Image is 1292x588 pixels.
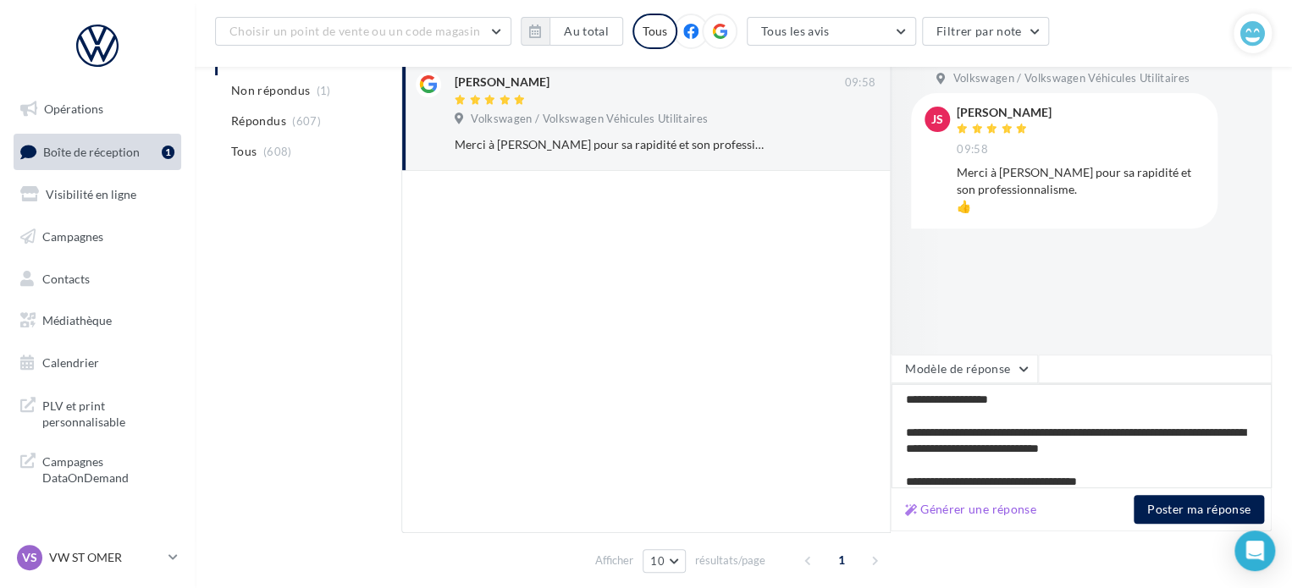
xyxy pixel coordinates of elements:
[1134,495,1264,524] button: Poster ma réponse
[44,102,103,116] span: Opérations
[231,82,310,99] span: Non répondus
[231,143,257,160] span: Tous
[42,271,90,285] span: Contacts
[471,112,708,127] span: Volkswagen / Volkswagen Véhicules Utilitaires
[10,219,185,255] a: Campagnes
[844,75,875,91] span: 09:58
[10,387,185,437] a: PLV et print personnalisable
[828,547,855,574] span: 1
[898,499,1043,519] button: Générer une réponse
[14,541,181,574] a: VS VW ST OMER
[10,177,185,212] a: Visibilité en ligne
[922,17,1050,46] button: Filtrer par note
[317,84,331,97] span: (1)
[521,17,623,46] button: Au total
[10,345,185,381] a: Calendrier
[957,142,988,157] span: 09:58
[695,552,765,569] span: résultats/page
[292,114,321,128] span: (607)
[229,24,480,38] span: Choisir un point de vente ou un code magasin
[957,107,1052,118] div: [PERSON_NAME]
[22,549,37,566] span: VS
[549,17,623,46] button: Au total
[42,394,174,431] span: PLV et print personnalisable
[215,17,511,46] button: Choisir un point de vente ou un code magasin
[162,146,174,159] div: 1
[10,303,185,338] a: Médiathèque
[455,136,765,153] div: Merci à [PERSON_NAME] pour sa rapidité et son professionnalisme. 👍
[42,355,99,370] span: Calendrier
[49,549,162,566] p: VW ST OMER
[10,443,185,493] a: Campagnes DataOnDemand
[891,354,1038,383] button: Modèle de réponse
[747,17,916,46] button: Tous les avis
[952,71,1190,86] span: Volkswagen / Volkswagen Véhicules Utilitaires
[595,552,633,569] span: Afficher
[42,450,174,486] span: Campagnes DataOnDemand
[1234,530,1275,571] div: Open Intercom Messenger
[931,111,943,128] span: jS
[10,91,185,127] a: Opérations
[43,144,140,158] span: Boîte de réception
[10,261,185,297] a: Contacts
[263,145,292,158] span: (608)
[643,549,686,573] button: 10
[957,164,1204,215] div: Merci à [PERSON_NAME] pour sa rapidité et son professionnalisme. 👍
[632,14,677,49] div: Tous
[761,24,830,38] span: Tous les avis
[42,229,103,244] span: Campagnes
[231,113,286,129] span: Répondus
[650,554,665,568] span: 10
[46,187,136,201] span: Visibilité en ligne
[10,134,185,170] a: Boîte de réception1
[42,313,112,327] span: Médiathèque
[455,74,549,91] div: [PERSON_NAME]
